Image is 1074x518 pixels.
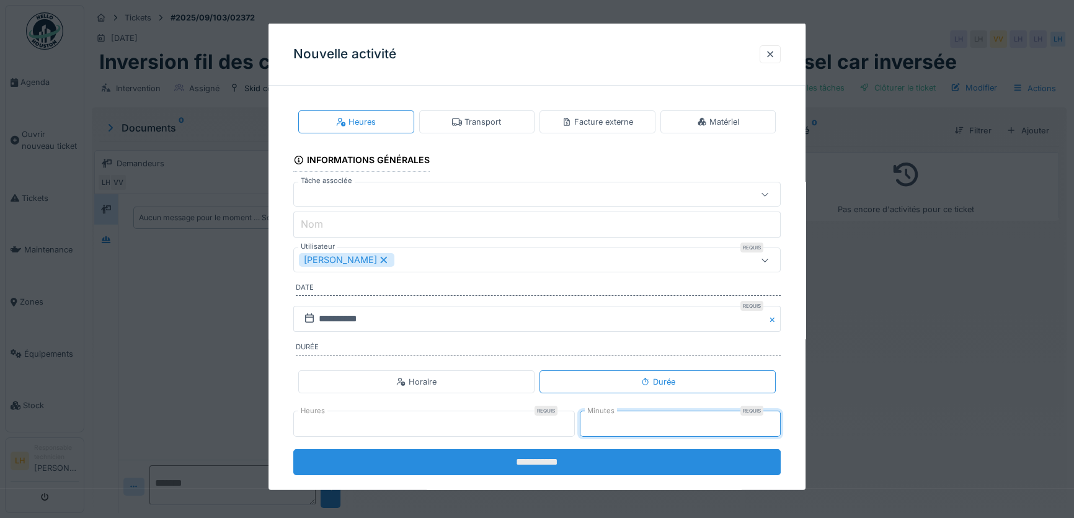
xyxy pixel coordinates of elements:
[641,375,675,387] div: Durée
[396,375,437,387] div: Horaire
[296,342,781,355] label: Durée
[293,47,396,62] h3: Nouvelle activité
[296,282,781,296] label: Date
[562,116,633,128] div: Facture externe
[298,406,327,416] label: Heures
[740,301,763,311] div: Requis
[740,243,763,252] div: Requis
[585,406,617,416] label: Minutes
[535,406,557,416] div: Requis
[740,406,763,416] div: Requis
[298,176,355,186] label: Tâche associée
[298,217,326,231] label: Nom
[697,116,739,128] div: Matériel
[767,306,781,332] button: Close
[299,253,394,267] div: [PERSON_NAME]
[336,116,376,128] div: Heures
[293,151,430,172] div: Informations générales
[452,116,501,128] div: Transport
[298,241,337,252] label: Utilisateur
